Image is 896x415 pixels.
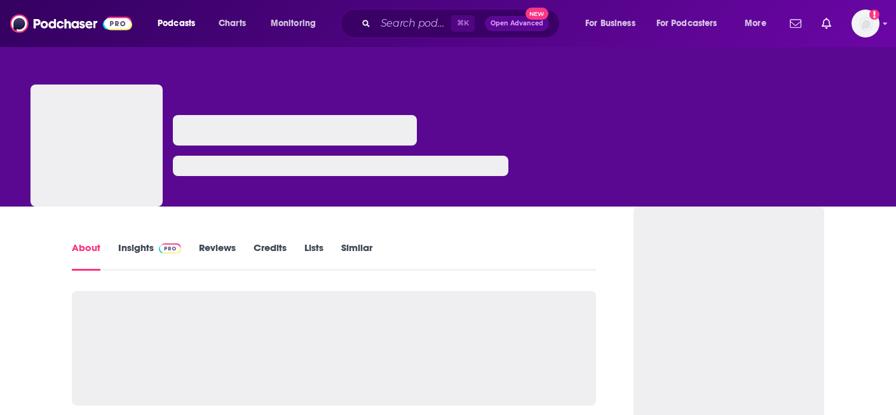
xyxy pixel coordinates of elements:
img: User Profile [852,10,879,37]
input: Search podcasts, credits, & more... [376,13,451,34]
span: For Business [585,15,635,32]
span: For Podcasters [656,15,717,32]
a: Lists [304,242,323,271]
a: Charts [210,13,254,34]
button: Show profile menu [852,10,879,37]
a: Show notifications dropdown [785,13,806,34]
div: Search podcasts, credits, & more... [353,9,572,38]
img: Podchaser Pro [159,243,181,254]
span: More [745,15,766,32]
svg: Add a profile image [869,10,879,20]
img: Podchaser - Follow, Share and Rate Podcasts [10,11,132,36]
span: New [526,8,548,20]
a: Show notifications dropdown [817,13,836,34]
a: Similar [341,242,372,271]
button: Open AdvancedNew [485,16,549,31]
a: Credits [254,242,287,271]
button: open menu [648,13,736,34]
span: Monitoring [271,15,316,32]
span: Logged in as biancagorospe [852,10,879,37]
button: open menu [576,13,651,34]
span: Podcasts [158,15,195,32]
a: InsightsPodchaser Pro [118,242,181,271]
button: open menu [262,13,332,34]
button: open menu [736,13,782,34]
a: About [72,242,100,271]
a: Reviews [199,242,236,271]
span: ⌘ K [451,15,475,32]
span: Charts [219,15,246,32]
button: open menu [149,13,212,34]
span: Open Advanced [491,20,543,27]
